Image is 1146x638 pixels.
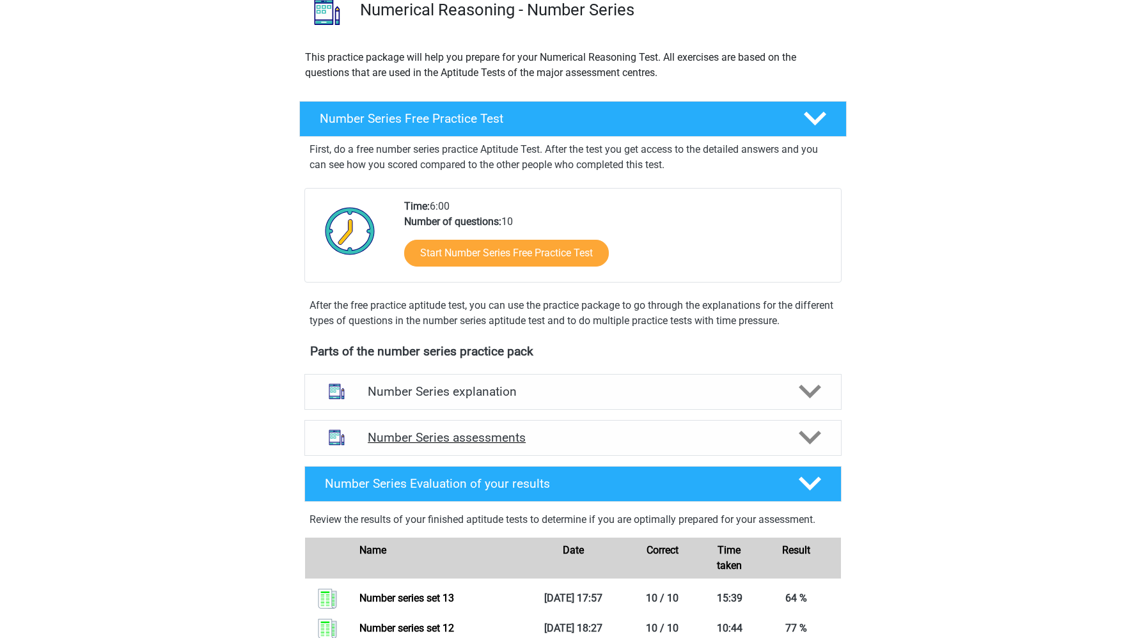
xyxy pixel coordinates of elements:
[618,543,707,573] div: Correct
[320,375,353,408] img: number series explanations
[751,543,841,573] div: Result
[299,466,847,502] a: Number Series Evaluation of your results
[310,142,836,173] p: First, do a free number series practice Aptitude Test. After the test you get access to the detai...
[350,543,528,573] div: Name
[320,111,783,126] h4: Number Series Free Practice Test
[368,384,778,399] h4: Number Series explanation
[299,420,847,456] a: assessments Number Series assessments
[310,512,836,527] p: Review the results of your finished aptitude tests to determine if you are optimally prepared for...
[305,50,841,81] p: This practice package will help you prepare for your Numerical Reasoning Test. All exercises are ...
[404,240,609,267] a: Start Number Series Free Practice Test
[304,298,842,329] div: After the free practice aptitude test, you can use the practice package to go through the explana...
[395,199,840,282] div: 6:00 10
[404,200,430,212] b: Time:
[707,543,752,573] div: Time taken
[528,543,618,573] div: Date
[359,622,454,634] a: Number series set 12
[368,430,778,445] h4: Number Series assessments
[404,215,501,228] b: Number of questions:
[325,476,778,491] h4: Number Series Evaluation of your results
[359,592,454,604] a: Number series set 13
[318,199,382,263] img: Clock
[320,421,353,454] img: number series assessments
[299,374,847,410] a: explanations Number Series explanation
[294,101,852,137] a: Number Series Free Practice Test
[310,344,836,359] h4: Parts of the number series practice pack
